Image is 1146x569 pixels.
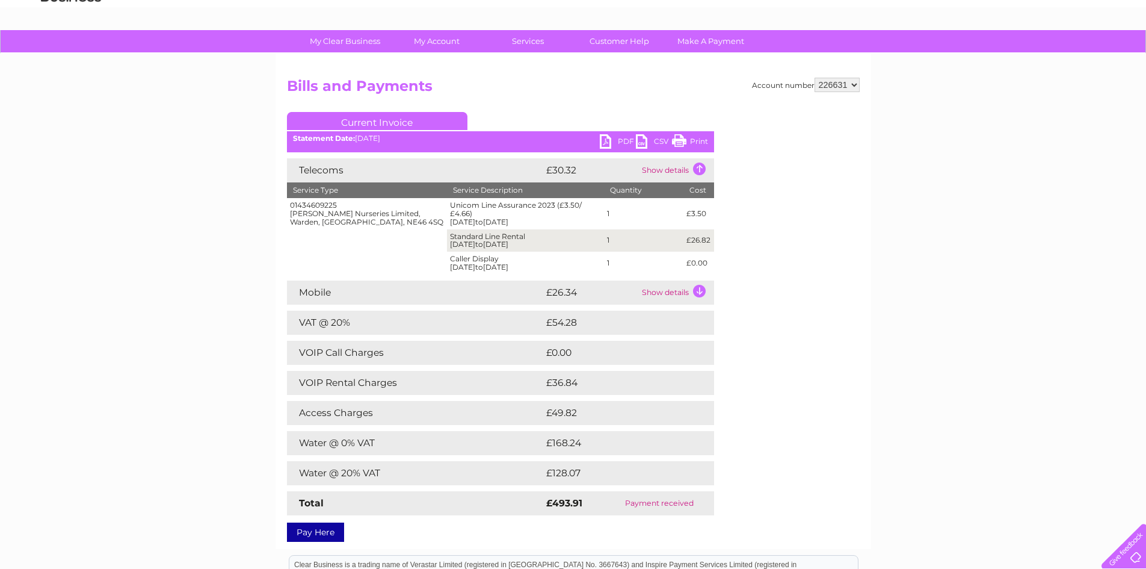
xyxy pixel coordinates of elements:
[543,461,692,485] td: £128.07
[295,30,395,52] a: My Clear Business
[1041,51,1059,60] a: Blog
[543,401,690,425] td: £49.82
[447,182,604,198] th: Service Description
[40,31,102,68] img: logo.png
[475,240,483,249] span: to
[289,7,858,58] div: Clear Business is a trading name of Verastar Limited (registered in [GEOGRAPHIC_DATA] No. 3667643...
[683,252,713,275] td: £0.00
[1106,51,1135,60] a: Log out
[546,497,582,509] strong: £493.91
[639,281,714,305] td: Show details
[287,401,543,425] td: Access Charges
[570,30,669,52] a: Customer Help
[604,182,684,198] th: Quantity
[287,281,543,305] td: Mobile
[543,281,639,305] td: £26.34
[543,371,691,395] td: £36.84
[287,523,344,542] a: Pay Here
[639,158,714,182] td: Show details
[287,182,447,198] th: Service Type
[604,252,684,275] td: 1
[605,491,714,515] td: Payment received
[478,30,578,52] a: Services
[683,182,713,198] th: Cost
[1066,51,1095,60] a: Contact
[447,229,604,252] td: Standard Line Rental [DATE] [DATE]
[287,112,467,130] a: Current Invoice
[475,263,483,272] span: to
[287,158,543,182] td: Telecoms
[475,217,483,226] span: to
[672,134,708,152] a: Print
[287,431,543,455] td: Water @ 0% VAT
[661,30,760,52] a: Make A Payment
[752,78,860,92] div: Account number
[934,51,957,60] a: Water
[287,78,860,101] h2: Bills and Payments
[543,341,686,365] td: £0.00
[604,198,684,229] td: 1
[287,341,543,365] td: VOIP Call Charges
[604,229,684,252] td: 1
[636,134,672,152] a: CSV
[287,134,714,143] div: [DATE]
[683,198,713,229] td: £3.50
[964,51,991,60] a: Energy
[600,134,636,152] a: PDF
[299,497,324,509] strong: Total
[543,158,639,182] td: £30.32
[919,6,1002,21] a: 0333 014 3131
[287,311,543,335] td: VAT @ 20%
[683,229,713,252] td: £26.82
[290,201,444,226] div: 01434609225 [PERSON_NAME] Nurseries Limited, Warden, [GEOGRAPHIC_DATA], NE46 4SQ
[387,30,486,52] a: My Account
[287,371,543,395] td: VOIP Rental Charges
[447,198,604,229] td: Unicom Line Assurance 2023 (£3.50/£4.66) [DATE] [DATE]
[447,252,604,275] td: Caller Display [DATE] [DATE]
[998,51,1034,60] a: Telecoms
[293,134,355,143] b: Statement Date:
[543,431,692,455] td: £168.24
[287,461,543,485] td: Water @ 20% VAT
[543,311,690,335] td: £54.28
